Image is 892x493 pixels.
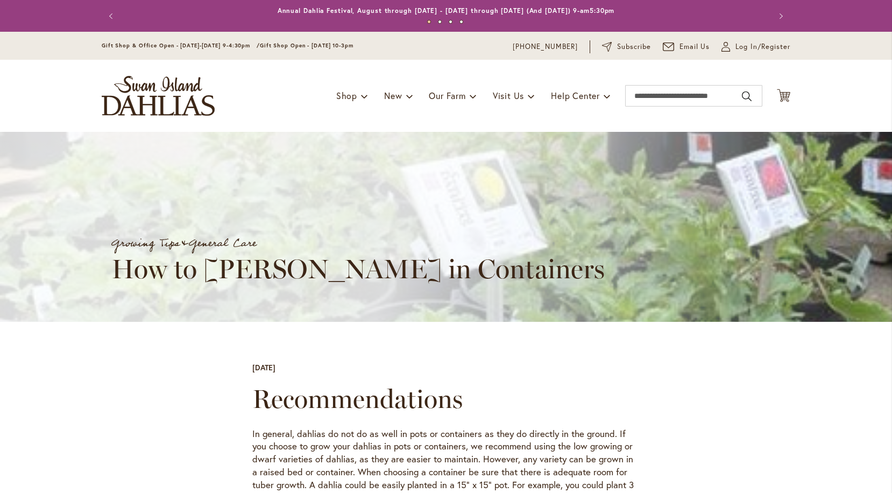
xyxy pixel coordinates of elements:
span: Visit Us [493,90,524,101]
button: 4 of 4 [459,20,463,24]
span: Subscribe [617,41,651,52]
button: Next [769,5,790,27]
a: [PHONE_NUMBER] [513,41,578,52]
button: 1 of 4 [427,20,431,24]
button: 2 of 4 [438,20,442,24]
a: Email Us [663,41,710,52]
span: Help Center [551,90,600,101]
div: [DATE] [252,362,275,373]
a: General Care [189,233,256,253]
a: Growing Tips [111,233,180,253]
span: Email Us [679,41,710,52]
span: Shop [336,90,357,101]
button: 3 of 4 [449,20,452,24]
span: Gift Shop Open - [DATE] 10-3pm [260,42,353,49]
h1: How to [PERSON_NAME] in Containers [111,253,628,285]
div: & [111,234,800,253]
a: Log In/Register [721,41,790,52]
a: Subscribe [602,41,651,52]
span: Gift Shop & Office Open - [DATE]-[DATE] 9-4:30pm / [102,42,260,49]
span: Log In/Register [735,41,790,52]
span: New [384,90,402,101]
h2: Recommendations [252,384,640,414]
a: Annual Dahlia Festival, August through [DATE] - [DATE] through [DATE] (And [DATE]) 9-am5:30pm [278,6,615,15]
span: Our Farm [429,90,465,101]
button: Previous [102,5,123,27]
a: store logo [102,76,215,116]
